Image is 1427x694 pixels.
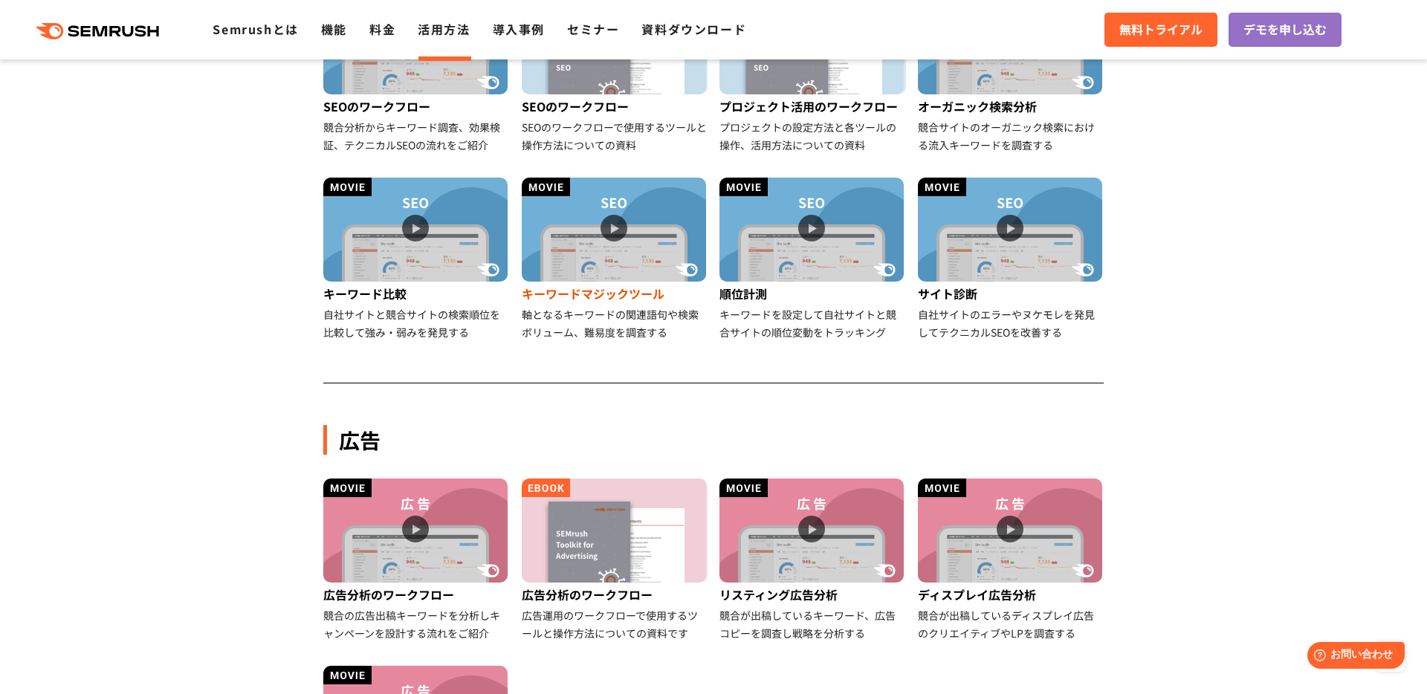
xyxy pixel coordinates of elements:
a: 料金 [369,20,395,38]
a: 機能 [321,20,347,38]
div: キーワード比較 [323,282,510,305]
div: SEOのワークフローで使用するツールと操作方法についての資料 [522,118,708,154]
div: プロジェクトの設定方法と各ツールの操作、活用方法についての資料 [719,118,906,154]
a: 広告分析のワークフロー 広告運用のワークフローで使用するツールと操作方法についての資料です [522,479,708,642]
div: 順位計測 [719,282,906,305]
div: サイト診断 [918,282,1104,305]
div: 競合の広告出稿キーワードを分析しキャンペーンを設計する流れをご紹介 [323,606,510,642]
div: 広告分析のワークフロー [522,583,708,606]
div: ディスプレイ広告分析 [918,583,1104,606]
span: デモを申し込む [1243,20,1327,39]
div: 競合分析からキーワード調査、効果検証、テクニカルSEOの流れをご紹介 [323,118,510,154]
div: 競合が出稿しているディスプレイ広告のクリエイティブやLPを調査する [918,606,1104,642]
a: 順位計測 キーワードを設定して自社サイトと競合サイトの順位変動をトラッキング [719,178,906,341]
div: 自社サイトのエラーやヌケモレを発見してテクニカルSEOを改善する [918,305,1104,341]
div: オーガニック検索分析 [918,94,1104,118]
span: 無料トライアル [1119,20,1203,39]
div: 広告 [323,425,1104,455]
div: 広告分析のワークフロー [323,583,510,606]
a: ディスプレイ広告分析 競合が出稿しているディスプレイ広告のクリエイティブやLPを調査する [918,479,1104,642]
div: プロジェクト活用のワークフロー [719,94,906,118]
div: 軸となるキーワードの関連語句や検索ボリューム、難易度を調査する [522,305,708,341]
div: リスティング広告分析 [719,583,906,606]
a: デモを申し込む [1229,13,1342,47]
a: キーワードマジックツール 軸となるキーワードの関連語句や検索ボリューム、難易度を調査する [522,178,708,341]
a: 広告分析のワークフロー 競合の広告出稿キーワードを分析しキャンペーンを設計する流れをご紹介 [323,479,510,642]
a: 導入事例 [493,20,545,38]
div: SEOのワークフロー [323,94,510,118]
a: 活用方法 [418,20,470,38]
div: 広告運用のワークフローで使用するツールと操作方法についての資料です [522,606,708,642]
a: リスティング広告分析 競合が出稿しているキーワード、広告コピーを調査し戦略を分析する [719,479,906,642]
a: Semrushとは [213,20,298,38]
a: キーワード比較 自社サイトと競合サイトの検索順位を比較して強み・弱みを発見する [323,178,510,341]
div: キーワードマジックツール [522,282,708,305]
div: キーワードを設定して自社サイトと競合サイトの順位変動をトラッキング [719,305,906,341]
div: SEOのワークフロー [522,94,708,118]
div: 競合が出稿しているキーワード、広告コピーを調査し戦略を分析する [719,606,906,642]
iframe: Help widget launcher [1295,636,1411,678]
a: 資料ダウンロード [641,20,746,38]
div: 競合サイトのオーガニック検索における流入キーワードを調査する [918,118,1104,154]
a: サイト診断 自社サイトのエラーやヌケモレを発見してテクニカルSEOを改善する [918,178,1104,341]
a: 無料トライアル [1104,13,1217,47]
a: セミナー [567,20,619,38]
div: 自社サイトと競合サイトの検索順位を比較して強み・弱みを発見する [323,305,510,341]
